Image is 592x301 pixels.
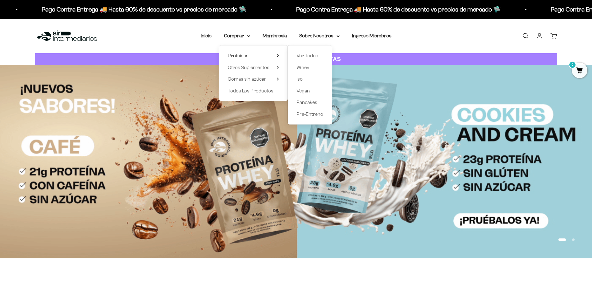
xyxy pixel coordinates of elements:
span: Vegan [296,88,310,93]
summary: Otros Suplementos [228,63,279,72]
a: Ver Todos [296,52,323,60]
span: Gomas sin azúcar [228,76,266,82]
a: Todos Los Productos [228,87,279,95]
span: Pre-Entreno [296,111,323,117]
summary: Comprar [224,32,250,40]
p: Pago Contra Entrega 🚚 Hasta 60% de descuento vs precios de mercado 🛸 [39,4,244,14]
span: Proteínas [228,53,249,58]
span: Todos Los Productos [228,88,273,93]
summary: Proteínas [228,52,279,60]
summary: Gomas sin azúcar [228,75,279,83]
span: Whey [296,65,309,70]
a: Inicio [201,33,212,38]
a: 0 [572,68,587,74]
summary: Sobre Nosotros [299,32,340,40]
a: Ingreso Miembros [352,33,392,38]
span: Ver Todos [296,53,318,58]
a: Pre-Entreno [296,110,323,118]
a: Membresía [263,33,287,38]
a: Iso [296,75,323,83]
span: Otros Suplementos [228,65,269,70]
span: Pancakes [296,100,317,105]
a: Vegan [296,87,323,95]
span: Iso [296,76,303,82]
a: Whey [296,63,323,72]
a: CUANTA PROTEÍNA NECESITAS [35,53,557,65]
mark: 0 [569,61,576,68]
p: Pago Contra Entrega 🚚 Hasta 60% de descuento vs precios de mercado 🛸 [293,4,498,14]
a: Pancakes [296,98,323,106]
